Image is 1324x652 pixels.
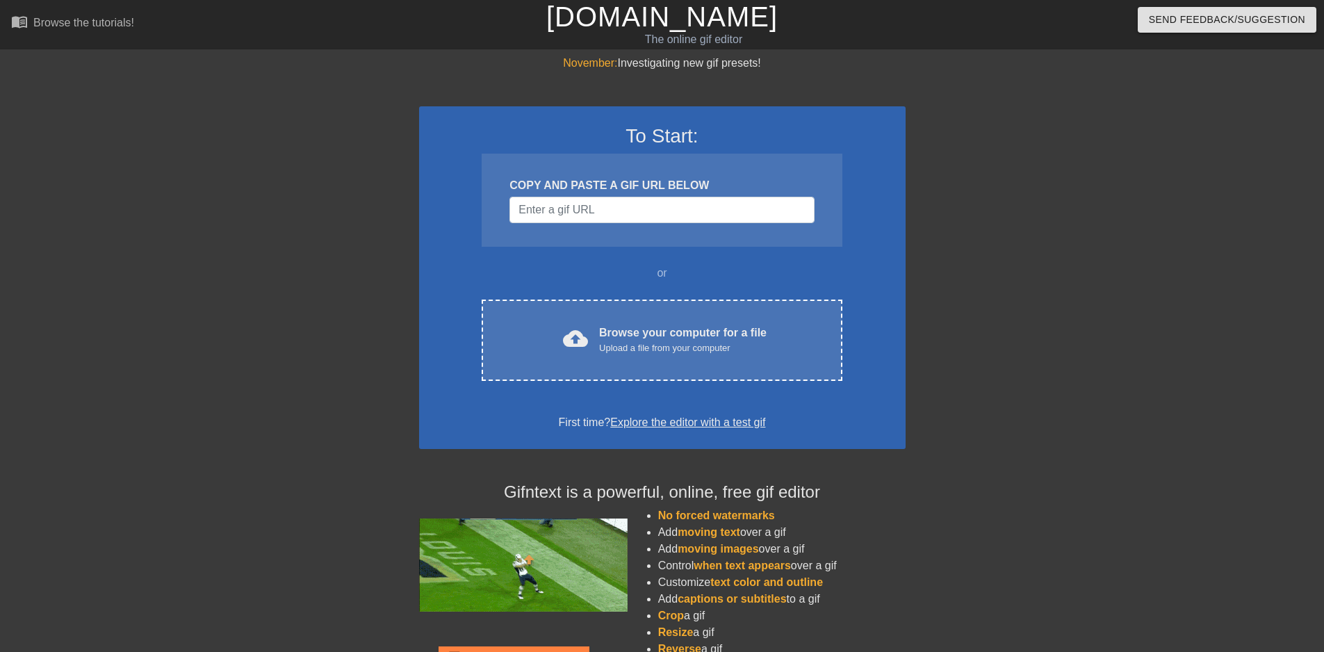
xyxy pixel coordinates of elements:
[437,414,888,431] div: First time?
[455,265,869,282] div: or
[599,325,767,355] div: Browse your computer for a file
[658,574,906,591] li: Customize
[658,524,906,541] li: Add over a gif
[509,197,814,223] input: Username
[678,526,740,538] span: moving text
[678,593,786,605] span: captions or subtitles
[448,31,939,48] div: The online gif editor
[658,626,694,638] span: Resize
[509,177,814,194] div: COPY AND PASTE A GIF URL BELOW
[419,482,906,503] h4: Gifntext is a powerful, online, free gif editor
[11,13,134,35] a: Browse the tutorials!
[658,591,906,608] li: Add to a gif
[658,610,684,621] span: Crop
[599,341,767,355] div: Upload a file from your computer
[694,560,791,571] span: when text appears
[658,608,906,624] li: a gif
[658,624,906,641] li: a gif
[419,55,906,72] div: Investigating new gif presets!
[710,576,823,588] span: text color and outline
[1138,7,1316,33] button: Send Feedback/Suggestion
[563,326,588,351] span: cloud_upload
[563,57,617,69] span: November:
[546,1,778,32] a: [DOMAIN_NAME]
[610,416,765,428] a: Explore the editor with a test gif
[658,557,906,574] li: Control over a gif
[1149,11,1305,28] span: Send Feedback/Suggestion
[658,541,906,557] li: Add over a gif
[437,124,888,148] h3: To Start:
[419,519,628,612] img: football_small.gif
[678,543,758,555] span: moving images
[11,13,28,30] span: menu_book
[33,17,134,28] div: Browse the tutorials!
[658,510,775,521] span: No forced watermarks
